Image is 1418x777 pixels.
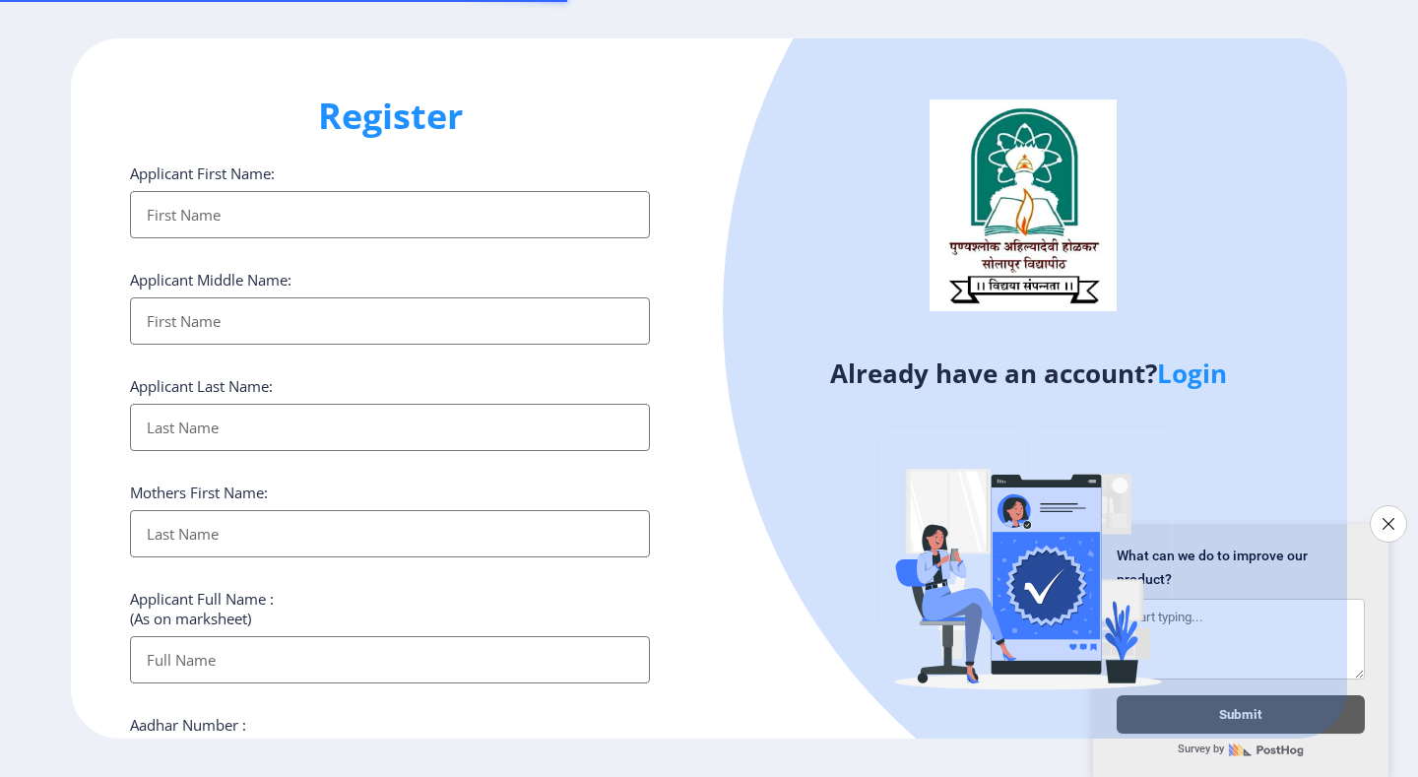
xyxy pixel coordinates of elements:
h4: Already have an account? [724,357,1332,389]
label: Applicant Middle Name: [130,270,291,290]
input: First Name [130,297,650,345]
img: Verified-rafiki.svg [856,395,1200,740]
input: First Name [130,191,650,238]
input: Last Name [130,510,650,557]
a: Login [1157,356,1227,391]
label: Applicant First Name: [130,163,275,183]
label: Aadhar Number : [130,715,246,735]
h1: Register [130,93,650,140]
label: Applicant Last Name: [130,376,273,396]
label: Mothers First Name: [130,483,268,502]
label: Applicant Full Name : (As on marksheet) [130,589,274,628]
input: Full Name [130,636,650,683]
img: logo [930,99,1117,310]
input: Last Name [130,404,650,451]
